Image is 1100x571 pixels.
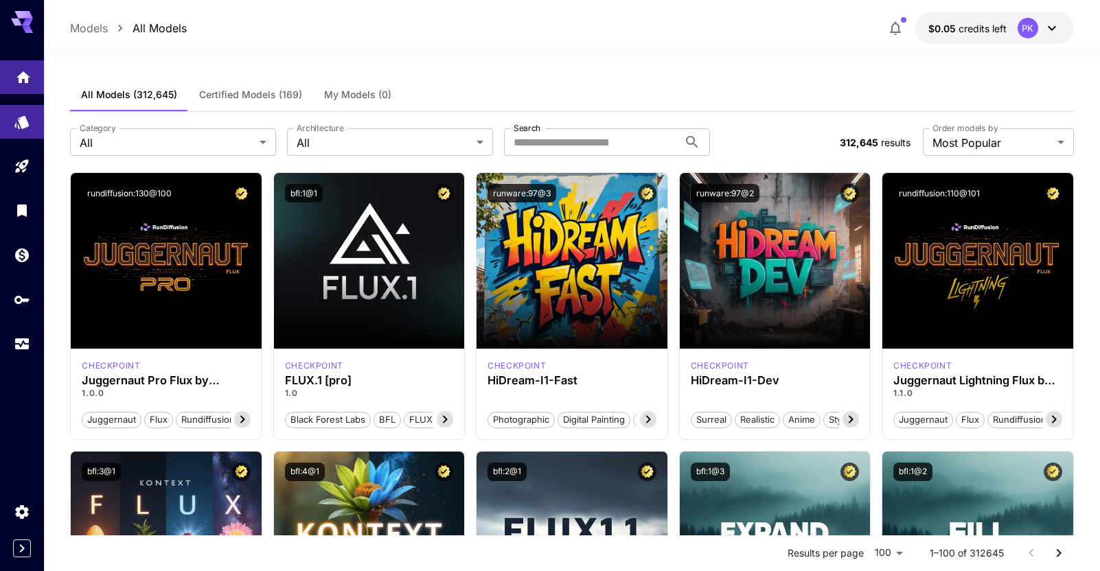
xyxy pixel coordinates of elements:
div: 100 [869,543,908,563]
span: BFL [374,413,400,427]
button: Certified Model – Vetted for best performance and includes a commercial license. [840,463,859,481]
span: Stylized [824,413,867,427]
div: API Keys [14,287,30,304]
p: 1.0.0 [82,387,250,399]
div: HiDream Dev [691,360,749,372]
button: flux [144,410,173,428]
span: FLUX.1 [pro] [404,413,467,427]
div: Wallet [14,246,30,264]
label: Order models by [932,122,998,134]
button: Digital Painting [558,410,630,428]
button: rundiffusion:110@101 [893,184,985,202]
span: My Models (0) [324,89,391,101]
button: bfl:1@1 [285,184,323,202]
div: Juggernaut Pro Flux by RunDiffusion [82,374,250,387]
button: Certified Model – Vetted for best performance and includes a commercial license. [1044,463,1062,481]
button: $0.05PK [915,12,1074,44]
span: $0.05 [928,23,959,34]
button: Black Forest Labs [285,410,371,428]
span: Digital Painting [558,413,630,427]
span: Photographic [488,413,554,427]
div: Playground [14,158,30,175]
span: flux [956,413,984,427]
span: Black Forest Labs [286,413,370,427]
div: Library [14,202,30,219]
button: bfl:1@2 [893,463,932,481]
h3: HiDream-I1-Dev [691,374,859,387]
span: juggernaut [894,413,952,427]
p: Results per page [788,546,864,560]
p: checkpoint [893,360,952,372]
div: FLUX.1 D [893,360,952,372]
button: Certified Model – Vetted for best performance and includes a commercial license. [232,184,251,202]
button: runware:97@3 [488,184,556,202]
div: Usage [14,331,30,348]
span: Surreal [691,413,731,427]
p: 1.1.0 [893,387,1062,399]
button: rundiffusion [176,410,240,428]
button: BFL [374,410,401,428]
p: checkpoint [488,360,546,372]
div: Settings [14,503,30,520]
div: PK [1018,18,1038,38]
button: rundiffusion [987,410,1052,428]
button: Certified Model – Vetted for best performance and includes a commercial license. [638,463,656,481]
button: bfl:3@1 [82,463,121,481]
button: Expand sidebar [13,539,31,557]
button: Go to next page [1045,539,1073,567]
button: Anime [783,410,821,428]
p: checkpoint [285,360,343,372]
button: runware:97@2 [691,184,759,202]
h3: HiDream-I1-Fast [488,374,656,387]
span: All Models (312,645) [81,89,177,101]
button: Certified Model – Vetted for best performance and includes a commercial license. [435,463,453,481]
span: flux [145,413,172,427]
p: 1.0 [285,387,453,399]
p: checkpoint [691,360,749,372]
button: rundiffusion:130@100 [82,184,177,202]
span: All [80,135,254,151]
span: 312,645 [840,137,878,148]
span: Certified Models (169) [199,89,302,101]
h3: FLUX.1 [pro] [285,374,453,387]
button: bfl:2@1 [488,463,527,481]
span: rundiffusion [988,413,1051,427]
span: Most Popular [932,135,1052,151]
span: Anime [783,413,820,427]
div: $0.05 [928,21,1007,36]
button: Certified Model – Vetted for best performance and includes a commercial license. [1044,184,1062,202]
button: Certified Model – Vetted for best performance and includes a commercial license. [840,184,859,202]
div: HiDream Fast [488,360,546,372]
button: flux [956,410,985,428]
label: Architecture [297,122,343,134]
button: juggernaut [82,410,141,428]
a: Models [70,20,108,36]
span: Realistic [735,413,779,427]
label: Search [514,122,540,134]
span: credits left [959,23,1007,34]
span: rundiffusion [176,413,240,427]
p: 1–100 of 312645 [930,546,1004,560]
span: Cinematic [634,413,685,427]
a: All Models [133,20,187,36]
h3: Juggernaut Lightning Flux by RunDiffusion [893,374,1062,387]
button: bfl:1@3 [691,463,730,481]
nav: breadcrumb [70,20,187,36]
label: Category [80,122,116,134]
button: Certified Model – Vetted for best performance and includes a commercial license. [232,463,251,481]
button: Surreal [691,410,732,428]
span: results [881,137,910,148]
button: juggernaut [893,410,953,428]
p: checkpoint [82,360,140,372]
button: Certified Model – Vetted for best performance and includes a commercial license. [435,184,453,202]
button: FLUX.1 [pro] [404,410,468,428]
button: bfl:4@1 [285,463,325,481]
div: Models [14,109,30,126]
